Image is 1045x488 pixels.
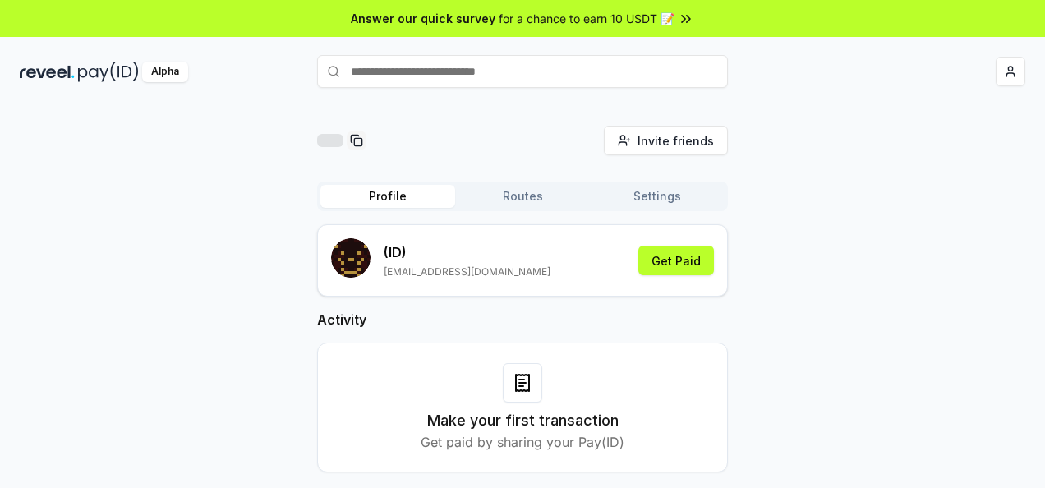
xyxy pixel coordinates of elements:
span: Invite friends [638,132,714,150]
p: (ID) [384,242,550,262]
p: [EMAIL_ADDRESS][DOMAIN_NAME] [384,265,550,279]
p: Get paid by sharing your Pay(ID) [421,432,624,452]
span: Answer our quick survey [351,10,495,27]
button: Invite friends [604,126,728,155]
button: Routes [455,185,590,208]
button: Get Paid [638,246,714,275]
img: pay_id [78,62,139,82]
button: Profile [320,185,455,208]
span: for a chance to earn 10 USDT 📝 [499,10,674,27]
h3: Make your first transaction [427,409,619,432]
div: Alpha [142,62,188,82]
button: Settings [590,185,725,208]
h2: Activity [317,310,728,329]
img: reveel_dark [20,62,75,82]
